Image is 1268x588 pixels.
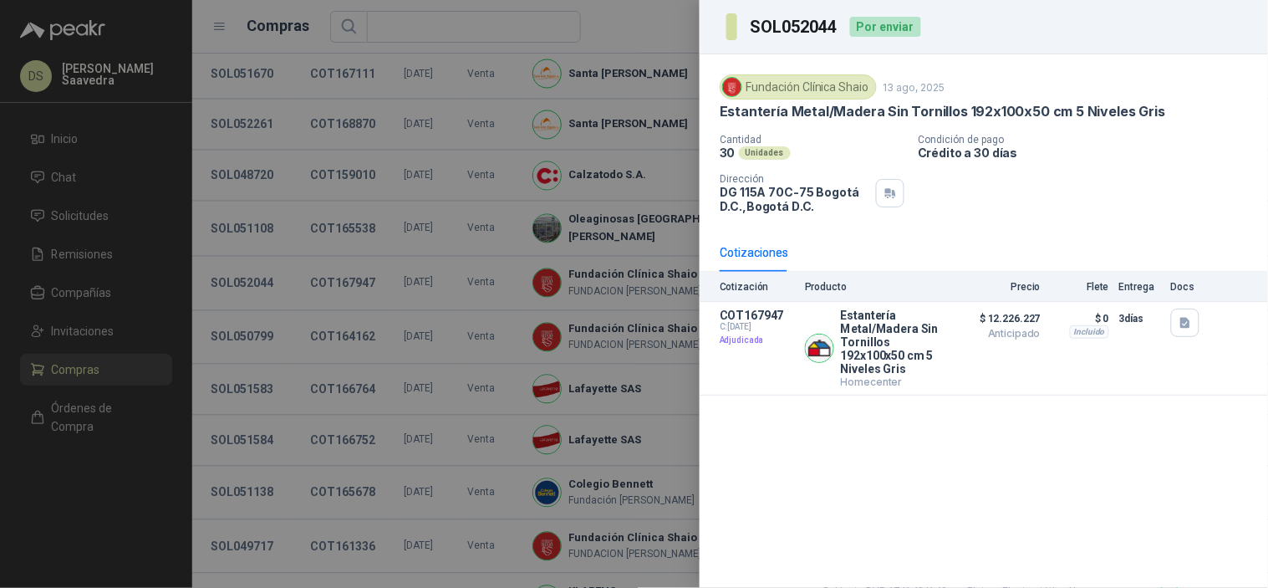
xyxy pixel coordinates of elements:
[739,146,791,160] div: Unidades
[1070,325,1109,339] div: Incluido
[1051,309,1109,329] p: $ 0
[723,78,741,96] img: Company Logo
[720,103,1165,120] p: Estantería Metal/Madera Sin Tornillos 192x100x50 cm 5 Niveles Gris
[841,376,947,388] p: Homecenter
[957,329,1041,339] span: Anticipado
[957,309,1041,329] span: $ 12.226.227
[720,332,795,349] p: Adjudicada
[918,134,1261,146] p: Condición de pago
[805,281,947,293] p: Producto
[1119,281,1161,293] p: Entrega
[1051,281,1109,293] p: Flete
[884,81,945,94] p: 13 ago, 2025
[841,309,947,376] p: Estantería Metal/Madera Sin Tornillos 192x100x50 cm 5 Niveles Gris
[1171,281,1204,293] p: Docs
[957,281,1041,293] p: Precio
[1119,309,1161,329] p: 3 días
[720,322,795,332] span: C: [DATE]
[720,281,795,293] p: Cotización
[751,18,840,35] h3: SOL052044
[806,335,833,362] img: Company Logo
[720,185,869,213] p: DG 115A 70C-75 Bogotá D.C. , Bogotá D.C.
[720,134,904,146] p: Cantidad
[720,74,877,100] div: Fundación Clínica Shaio
[918,146,1261,160] p: Crédito a 30 días
[720,146,736,160] p: 30
[720,309,795,322] p: COT167947
[850,17,921,37] div: Por enviar
[720,173,869,185] p: Dirección
[720,243,788,262] div: Cotizaciones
